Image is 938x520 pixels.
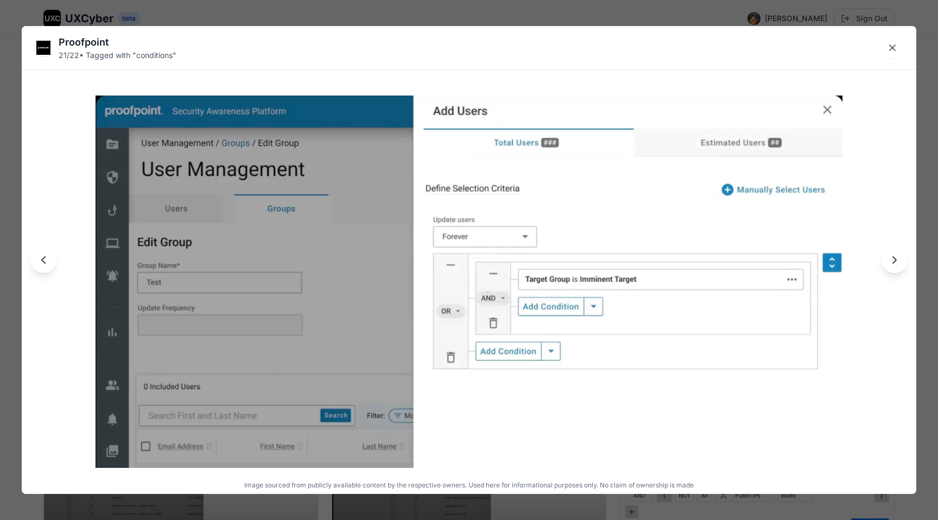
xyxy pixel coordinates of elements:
img: Proofpoint image 21 [96,96,842,468]
div: Proofpoint [59,35,176,50]
button: Previous image [30,247,56,273]
button: Next image [882,247,908,273]
img: Proofpoint logo [35,40,52,56]
p: Image sourced from publicly available content by the respective owners. Used here for information... [26,481,912,490]
div: 21 / 22 • Tagged with " conditions " [59,50,176,61]
button: Close lightbox [882,37,903,59]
